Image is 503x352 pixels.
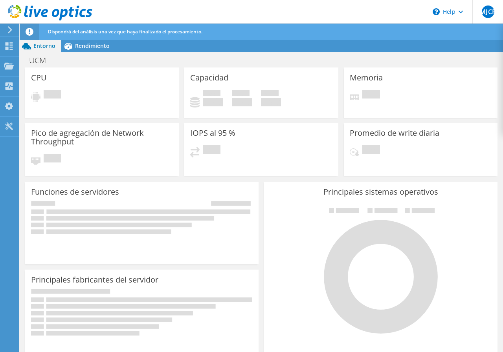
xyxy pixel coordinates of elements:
h3: Capacidad [190,73,228,82]
span: Pendiente [362,145,380,156]
h4: 0 GiB [261,98,281,106]
h4: 0 GiB [203,98,223,106]
svg: \n [433,8,440,15]
h3: IOPS al 95 % [190,129,235,137]
h3: Memoria [350,73,383,82]
span: Libre [232,90,250,98]
span: MJCP [482,5,494,18]
span: Pendiente [44,90,61,100]
h3: Principales sistemas operativos [270,188,492,196]
span: Used [203,90,220,98]
h1: UCM [26,56,58,65]
span: Pendiente [362,90,380,100]
h3: Principales fabricantes del servidor [31,275,158,284]
span: Dispondrá del análisis una vez que haya finalizado el procesamiento. [48,28,202,35]
span: Total [261,90,279,98]
h4: 0 GiB [232,98,252,106]
h3: Pico de agregación de Network Throughput [31,129,173,146]
span: Pendiente [203,145,220,156]
h3: Promedio de write diaria [350,129,439,137]
span: Entorno [33,42,55,49]
h3: Funciones de servidores [31,188,119,196]
span: Pendiente [44,154,61,164]
span: Rendimiento [75,42,110,49]
h3: CPU [31,73,47,82]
